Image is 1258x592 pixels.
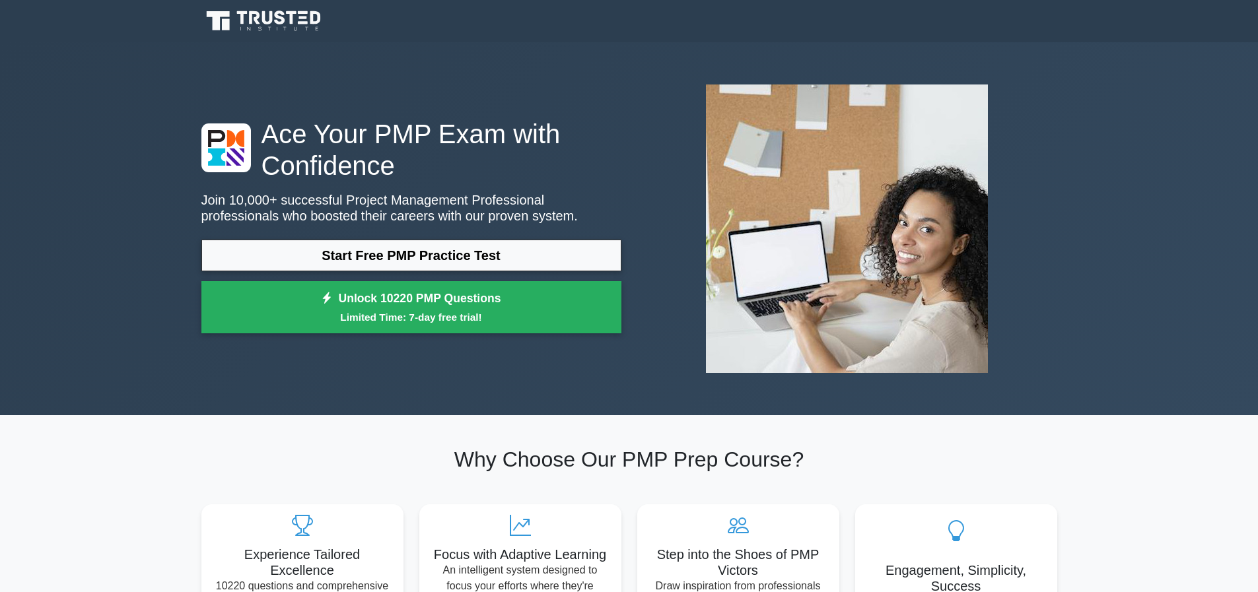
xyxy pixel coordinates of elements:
[201,281,621,334] a: Unlock 10220 PMP QuestionsLimited Time: 7-day free trial!
[218,310,605,325] small: Limited Time: 7-day free trial!
[201,192,621,224] p: Join 10,000+ successful Project Management Professional professionals who boosted their careers w...
[201,118,621,181] h1: Ace Your PMP Exam with Confidence
[201,240,621,271] a: Start Free PMP Practice Test
[648,546,829,578] h5: Step into the Shoes of PMP Victors
[430,546,611,562] h5: Focus with Adaptive Learning
[201,447,1057,472] h2: Why Choose Our PMP Prep Course?
[212,546,393,578] h5: Experience Tailored Excellence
